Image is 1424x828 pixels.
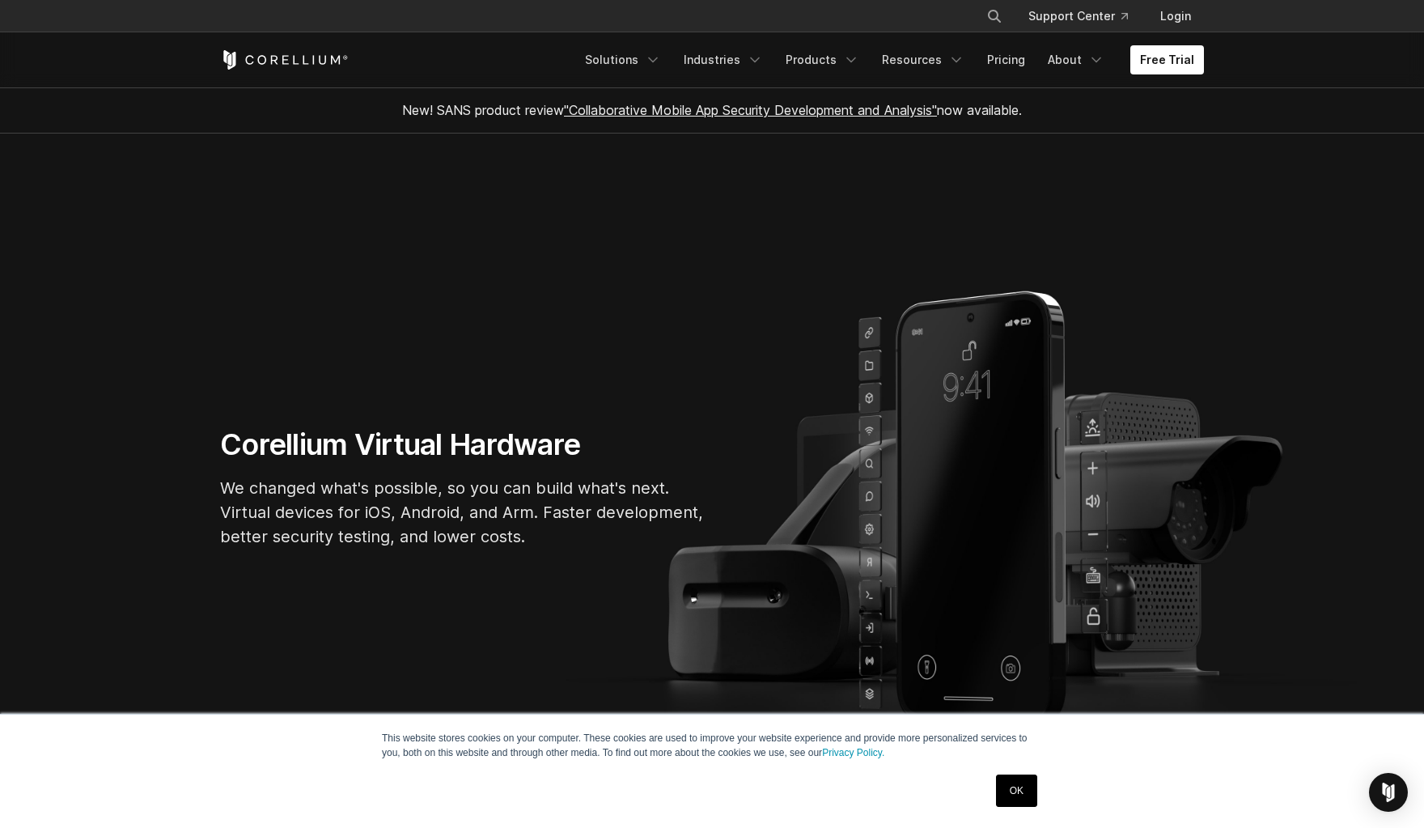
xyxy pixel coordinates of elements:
a: Resources [872,45,974,74]
a: "Collaborative Mobile App Security Development and Analysis" [564,102,937,118]
a: Products [776,45,869,74]
a: Free Trial [1130,45,1204,74]
a: Login [1147,2,1204,31]
p: We changed what's possible, so you can build what's next. Virtual devices for iOS, Android, and A... [220,476,706,549]
h1: Corellium Virtual Hardware [220,427,706,463]
div: Navigation Menu [575,45,1204,74]
a: Support Center [1015,2,1141,31]
a: About [1038,45,1114,74]
span: New! SANS product review now available. [402,102,1022,118]
div: Open Intercom Messenger [1369,773,1408,812]
p: This website stores cookies on your computer. These cookies are used to improve your website expe... [382,731,1042,760]
a: Privacy Policy. [822,747,884,758]
div: Navigation Menu [967,2,1204,31]
a: Pricing [977,45,1035,74]
a: Corellium Home [220,50,349,70]
button: Search [980,2,1009,31]
a: Industries [674,45,773,74]
a: Solutions [575,45,671,74]
a: OK [996,775,1037,807]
